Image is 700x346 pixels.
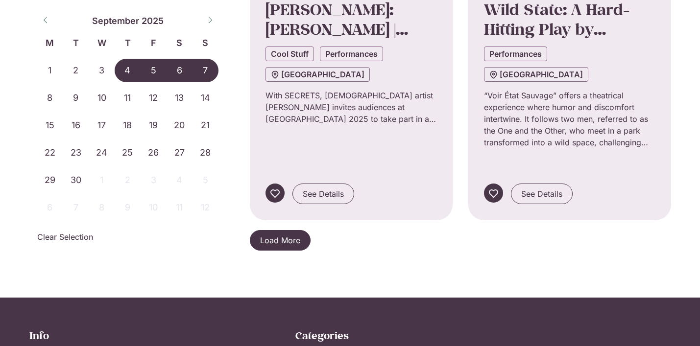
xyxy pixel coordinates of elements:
span: See Details [521,188,562,200]
a: [GEOGRAPHIC_DATA] [484,67,588,82]
span: September 1, 2025 [37,59,63,82]
span: September 29, 2025 [37,168,63,192]
a: Clear Selection [37,231,93,243]
span: September 15, 2025 [37,114,63,137]
a: See Details [511,184,573,204]
span: October 12, 2025 [193,196,218,219]
span: See Details [303,188,344,200]
span: September 28, 2025 [193,141,218,164]
h2: Categories [295,329,671,343]
span: September 24, 2025 [89,141,115,164]
span: September 7, 2025 [193,59,218,82]
span: October 5, 2025 [193,168,218,192]
a: Cool Stuff [266,46,314,61]
span: September 18, 2025 [115,114,141,137]
span: September 8, 2025 [37,86,63,110]
h2: Info [29,329,280,343]
span: September 16, 2025 [63,114,89,137]
span: October 6, 2025 [37,196,63,219]
p: “Voir État Sauvage” offers a theatrical experience where humor and discomfort intertwine. It foll... [484,90,655,148]
span: September 27, 2025 [167,141,193,164]
span: September 17, 2025 [89,114,115,137]
span: September 4, 2025 [115,59,141,82]
span: T [63,36,89,49]
a: [GEOGRAPHIC_DATA] [266,67,370,82]
span: September 2, 2025 [63,59,89,82]
span: September 25, 2025 [115,141,141,164]
span: September 14, 2025 [193,86,218,110]
span: W [89,36,115,49]
span: September 22, 2025 [37,141,63,164]
span: September 11, 2025 [115,86,141,110]
span: October 10, 2025 [141,196,167,219]
p: With SECRETS, [DEMOGRAPHIC_DATA] artist [PERSON_NAME] invites audiences at [GEOGRAPHIC_DATA] 2025... [266,90,437,125]
span: September 30, 2025 [63,168,89,192]
span: September 13, 2025 [167,86,193,110]
span: October 8, 2025 [89,196,115,219]
span: October 9, 2025 [115,196,141,219]
span: September 5, 2025 [141,59,167,82]
span: October 1, 2025 [89,168,115,192]
a: Performances [320,46,383,61]
span: September 10, 2025 [89,86,115,110]
span: September 21, 2025 [193,114,218,137]
span: September 19, 2025 [141,114,167,137]
span: September 3, 2025 [89,59,115,82]
span: September 9, 2025 [63,86,89,110]
span: September [92,14,139,27]
span: Load More [260,234,300,246]
span: October 3, 2025 [141,168,167,192]
span: 2025 [142,14,164,27]
span: S [193,36,218,49]
span: October 2, 2025 [115,168,141,192]
span: M [37,36,63,49]
span: S [167,36,193,49]
span: F [141,36,167,49]
a: Load More [250,230,311,251]
a: See Details [292,184,354,204]
a: Performances [484,46,547,61]
span: October 7, 2025 [63,196,89,219]
span: September 6, 2025 [167,59,193,82]
span: T [115,36,141,49]
span: September 26, 2025 [141,141,167,164]
span: September 23, 2025 [63,141,89,164]
span: September 20, 2025 [167,114,193,137]
span: October 4, 2025 [167,168,193,192]
span: October 11, 2025 [167,196,193,219]
span: September 12, 2025 [141,86,167,110]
